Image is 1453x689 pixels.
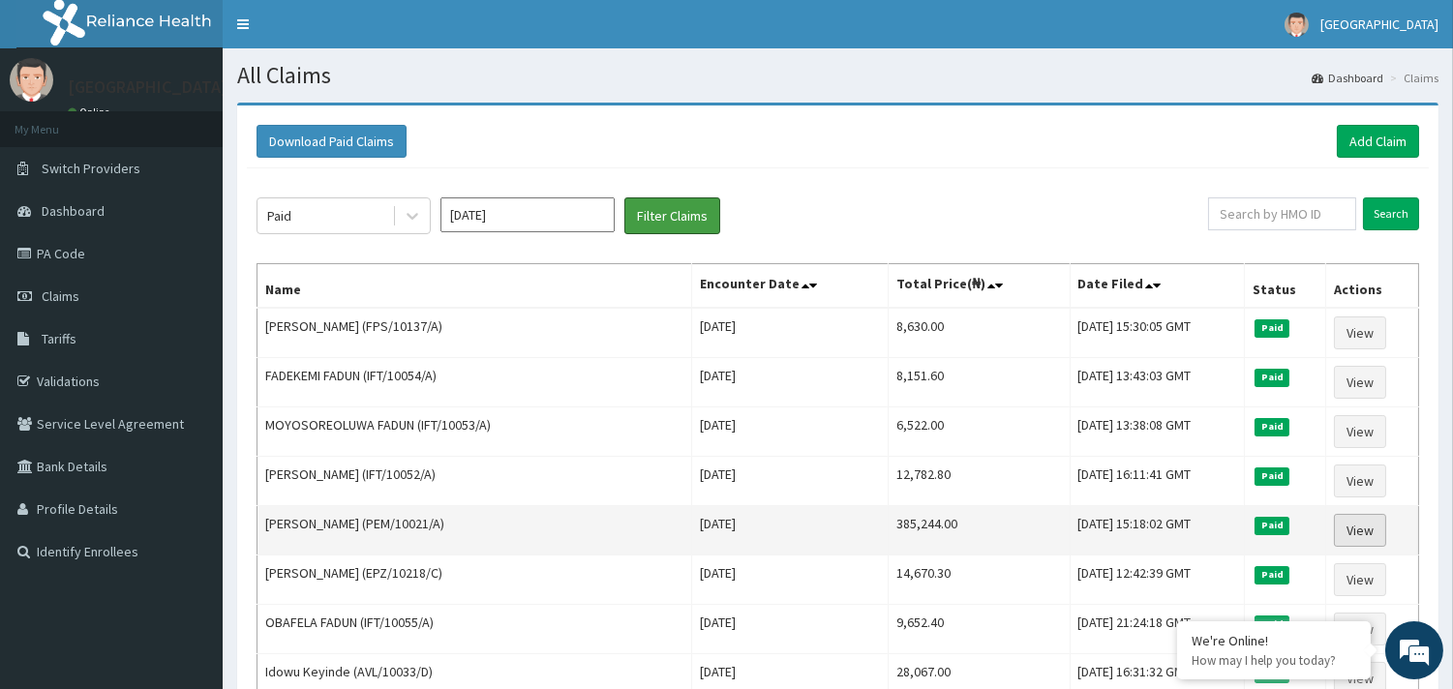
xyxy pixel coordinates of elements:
span: [GEOGRAPHIC_DATA] [1320,15,1438,33]
img: d_794563401_company_1708531726252_794563401 [36,97,78,145]
td: FADEKEMI FADUN (IFT/10054/A) [257,358,692,407]
span: Paid [1255,467,1289,485]
span: Switch Providers [42,160,140,177]
img: User Image [1285,13,1309,37]
td: [DATE] 13:38:08 GMT [1070,407,1245,457]
td: 8,151.60 [888,358,1070,407]
span: Claims [42,287,79,305]
td: [DATE] 21:24:18 GMT [1070,605,1245,654]
span: Paid [1255,517,1289,534]
input: Search [1363,197,1419,230]
a: View [1334,464,1386,497]
td: 14,670.30 [888,555,1070,605]
a: View [1334,613,1386,645]
th: Encounter Date [692,264,888,309]
td: 385,244.00 [888,506,1070,555]
span: Paid [1255,418,1289,435]
input: Search by HMO ID [1208,197,1356,230]
td: [DATE] [692,457,888,506]
td: 6,522.00 [888,407,1070,457]
th: Status [1245,264,1326,309]
td: [DATE] 16:11:41 GMT [1070,457,1245,506]
span: Paid [1255,615,1289,633]
td: [DATE] [692,407,888,457]
a: View [1334,316,1386,349]
div: We're Online! [1192,632,1356,649]
li: Claims [1385,70,1438,86]
td: [PERSON_NAME] (FPS/10137/A) [257,308,692,358]
textarea: Type your message and hit 'Enter' [10,472,369,540]
td: [DATE] [692,555,888,605]
span: We're online! [112,216,267,411]
td: [PERSON_NAME] (IFT/10052/A) [257,457,692,506]
a: Dashboard [1312,70,1383,86]
td: [DATE] 13:43:03 GMT [1070,358,1245,407]
td: 12,782.80 [888,457,1070,506]
input: Select Month and Year [440,197,615,232]
td: [PERSON_NAME] (PEM/10021/A) [257,506,692,555]
a: Online [68,105,114,119]
a: Add Claim [1337,125,1419,158]
td: [DATE] 12:42:39 GMT [1070,555,1245,605]
td: [DATE] [692,308,888,358]
a: View [1334,366,1386,399]
td: [PERSON_NAME] (EPZ/10218/C) [257,555,692,605]
div: Chat with us now [101,108,325,134]
td: 9,652.40 [888,605,1070,654]
td: [DATE] [692,605,888,654]
td: [DATE] 15:30:05 GMT [1070,308,1245,358]
td: OBAFELA FADUN (IFT/10055/A) [257,605,692,654]
a: View [1334,514,1386,547]
td: MOYOSOREOLUWA FADUN (IFT/10053/A) [257,407,692,457]
span: Paid [1255,369,1289,386]
td: 8,630.00 [888,308,1070,358]
th: Total Price(₦) [888,264,1070,309]
button: Filter Claims [624,197,720,234]
p: [GEOGRAPHIC_DATA] [68,78,227,96]
td: [DATE] [692,506,888,555]
div: Paid [267,206,291,225]
span: Paid [1255,319,1289,337]
a: View [1334,415,1386,448]
h1: All Claims [237,63,1438,88]
th: Name [257,264,692,309]
p: How may I help you today? [1192,652,1356,669]
span: Dashboard [42,202,105,220]
td: [DATE] [692,358,888,407]
th: Actions [1326,264,1419,309]
div: Minimize live chat window [318,10,364,56]
img: User Image [10,58,53,102]
button: Download Paid Claims [257,125,407,158]
span: Tariffs [42,330,76,347]
td: [DATE] 15:18:02 GMT [1070,506,1245,555]
th: Date Filed [1070,264,1245,309]
a: View [1334,563,1386,596]
span: Paid [1255,566,1289,584]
